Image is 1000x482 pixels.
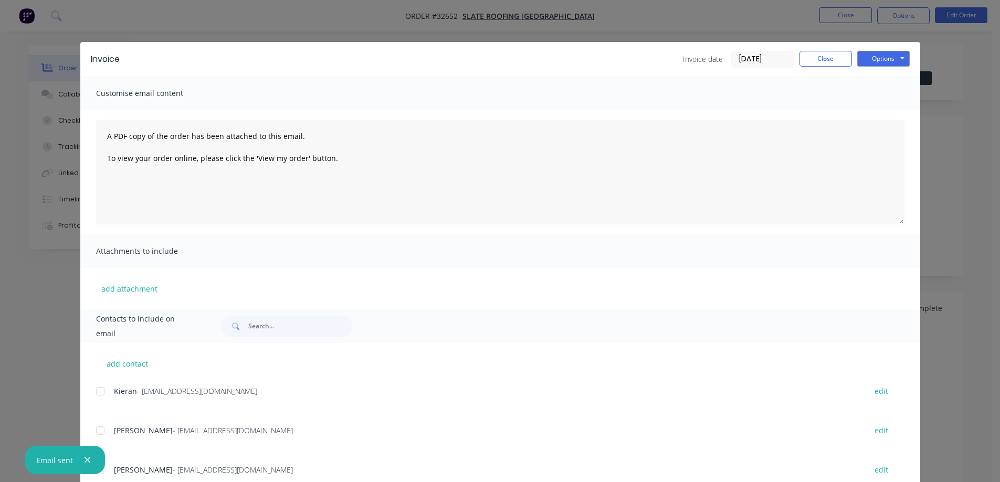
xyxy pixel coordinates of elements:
span: - [EMAIL_ADDRESS][DOMAIN_NAME] [137,386,257,396]
span: Customise email content [96,86,212,101]
div: Invoice [91,53,120,66]
textarea: A PDF copy of the order has been attached to this email. To view your order online, please click ... [96,120,904,224]
button: edit [868,384,894,398]
button: Close [799,51,852,67]
span: Kieran [114,386,137,396]
div: Email sent [36,455,73,466]
button: edit [868,463,894,477]
button: edit [868,423,894,437]
span: Invoice date [683,53,723,65]
button: Options [857,51,910,67]
span: Contacts to include on email [96,312,195,341]
button: add attachment [96,281,163,296]
button: add contact [96,356,159,371]
input: Search... [248,316,352,337]
span: Attachments to include [96,244,212,259]
span: [PERSON_NAME] [114,465,173,475]
span: - [EMAIL_ADDRESS][DOMAIN_NAME] [173,465,293,475]
span: - [EMAIL_ADDRESS][DOMAIN_NAME] [173,425,293,435]
span: [PERSON_NAME] [114,425,173,435]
